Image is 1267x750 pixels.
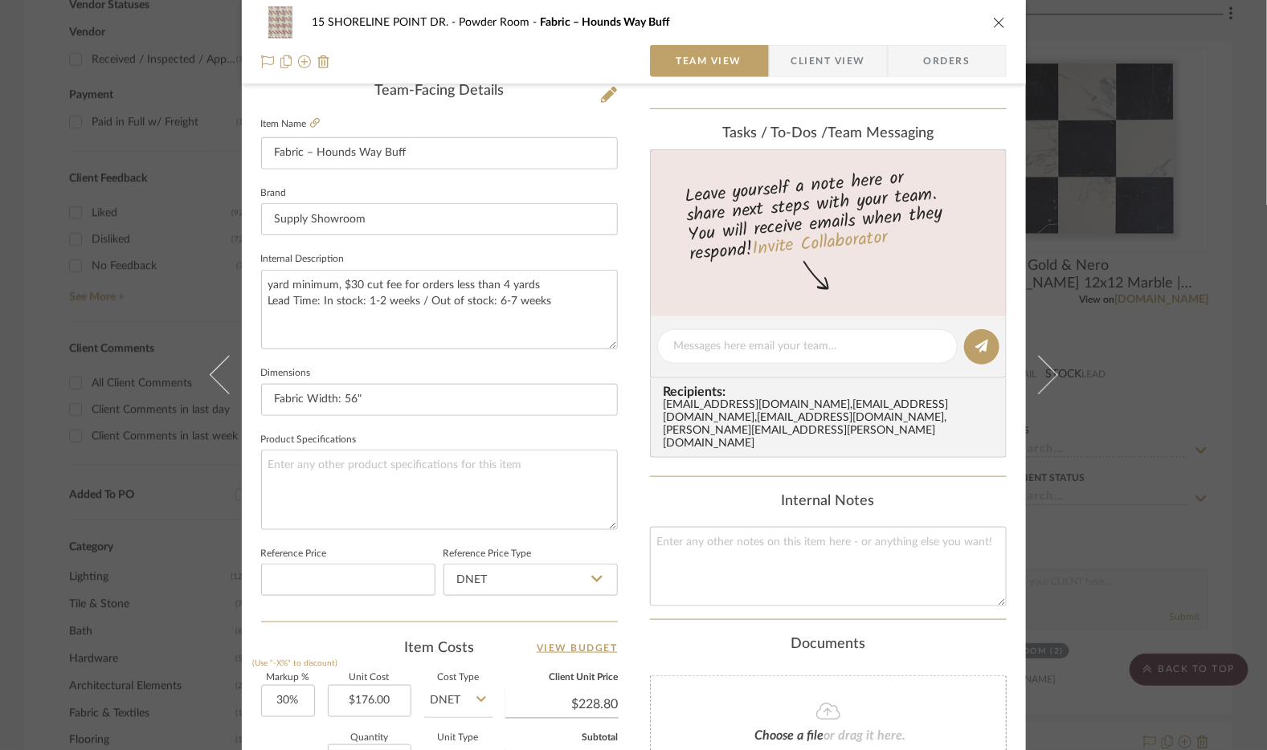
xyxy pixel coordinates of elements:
input: Enter Brand [261,203,618,235]
label: Brand [261,190,287,198]
label: Product Specifications [261,436,357,444]
div: Item Costs [261,638,618,658]
a: Invite Collaborator [750,224,888,264]
div: Internal Notes [650,493,1007,511]
span: Tasks / To-Dos / [722,126,828,141]
button: close [992,15,1007,30]
span: Powder Room [460,17,541,28]
div: [EMAIL_ADDRESS][DOMAIN_NAME] , [EMAIL_ADDRESS][DOMAIN_NAME] , [EMAIL_ADDRESS][DOMAIN_NAME] , [PER... [664,399,999,450]
span: 15 SHORELINE POINT DR. [313,17,460,28]
div: Leave yourself a note here or share next steps with your team. You will receive emails when they ... [648,161,1008,268]
label: Markup % [261,674,315,682]
img: Remove from project [317,55,330,68]
label: Client Unit Price [505,674,619,682]
label: Internal Description [261,255,345,263]
label: Subtotal [505,734,619,742]
label: Dimensions [261,369,311,377]
label: Reference Price [261,550,327,558]
span: Team View [676,45,742,77]
span: or drag it here. [824,729,906,742]
span: Recipients: [664,385,999,399]
span: Choose a file [755,729,824,742]
div: Documents [650,636,1007,654]
label: Quantity [328,734,411,742]
label: Reference Price Type [443,550,532,558]
label: Item Name [261,117,320,131]
input: Enter the dimensions of this item [261,384,618,416]
span: Fabric – Hounds Way Buff [541,17,671,28]
img: 6e294a78-ede6-4a16-bd06-e7e0dba69780_48x40.jpg [261,6,300,39]
span: Orders [906,45,988,77]
a: View Budget [537,638,618,658]
div: Team-Facing Details [261,83,618,100]
label: Unit Cost [328,674,411,682]
span: Client View [791,45,865,77]
label: Cost Type [424,674,492,682]
div: team Messaging [650,125,1007,143]
input: Enter Item Name [261,137,618,169]
label: Unit Type [424,734,492,742]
